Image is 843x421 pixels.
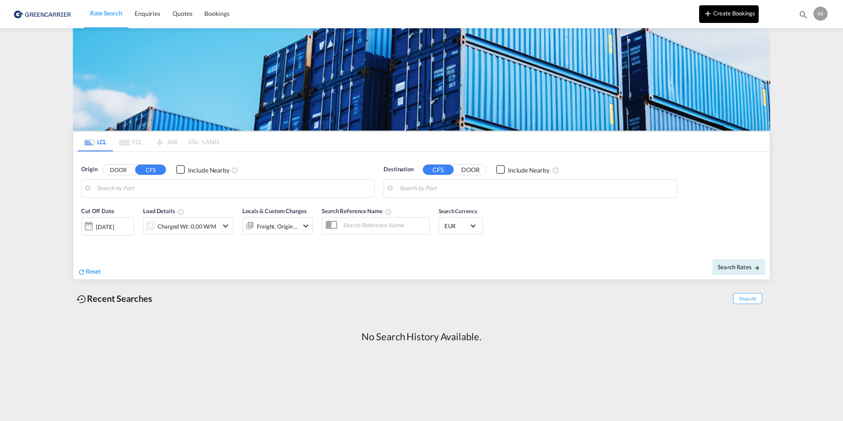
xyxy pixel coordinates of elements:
[13,4,73,24] img: 1378a7308afe11ef83610d9e779c6b34.png
[242,217,313,234] div: Freight Origin Destinationicon-chevron-down
[508,165,549,174] div: Include Nearby
[384,165,414,174] span: Destination
[176,165,230,174] md-checkbox: Checkbox No Ink
[81,217,134,235] div: [DATE]
[90,9,122,17] span: Rate Search
[399,182,672,195] input: Search by Port
[81,207,114,214] span: Cut Off Date
[158,220,216,232] div: Charged Wt: 0,00 W/M
[552,166,559,173] md-icon: Unchecked: Ignores neighbouring ports when fetching rates.Checked : Includes neighbouring ports w...
[423,165,454,175] button: CFS
[73,28,770,131] img: GreenCarrierFCL_LCL.png
[798,10,808,19] md-icon: icon-magnify
[385,208,392,215] md-icon: Your search will be saved by the below given name
[733,293,762,304] span: Show All
[204,10,229,17] span: Bookings
[173,10,192,17] span: Quotes
[444,219,478,232] md-select: Select Currency: € EUREuro
[86,267,101,275] span: Reset
[78,267,86,275] md-icon: icon-refresh
[143,217,233,235] div: Charged Wt: 0,00 W/Micon-chevron-down
[81,165,97,174] span: Origin
[813,7,828,21] div: M
[754,264,760,271] md-icon: icon-arrow-right
[361,330,481,344] div: No Search History Available.
[78,267,101,277] div: icon-refreshReset
[322,207,392,214] span: Search Reference Name
[339,218,429,232] input: Search Reference Name
[81,234,88,246] md-datepicker: Select
[188,165,230,174] div: Include Nearby
[231,166,238,173] md-icon: Unchecked: Ignores neighbouring ports when fetching rates.Checked : Includes neighbouring ports w...
[439,208,477,214] span: Search Currency
[73,289,156,308] div: Recent Searches
[76,294,87,304] md-icon: icon-backup-restore
[718,263,760,271] span: Search Rates
[135,165,166,175] button: CFS
[699,5,759,23] button: icon-plus 400-fgCreate Bookings
[798,10,808,23] div: icon-magnify
[78,132,219,151] md-pagination-wrapper: Use the left and right arrow keys to navigate between tabs
[135,10,160,17] span: Enquiries
[78,132,113,151] md-tab-item: LCL
[143,207,184,214] span: Load Details
[496,165,549,174] md-checkbox: Checkbox No Ink
[242,207,307,214] span: Locals & Custom Charges
[103,165,134,175] button: DOOR
[96,222,114,230] div: [DATE]
[73,152,770,279] div: Origin DOOR CFS Checkbox No InkUnchecked: Ignores neighbouring ports when fetching rates.Checked ...
[220,221,231,231] md-icon: icon-chevron-down
[455,165,486,175] button: DOOR
[97,182,370,195] input: Search by Port
[712,259,765,275] button: Search Ratesicon-arrow-right
[703,8,713,19] md-icon: icon-plus 400-fg
[444,222,469,230] span: EUR
[177,208,184,215] md-icon: Chargeable Weight
[257,220,298,232] div: Freight Origin Destination
[301,220,311,231] md-icon: icon-chevron-down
